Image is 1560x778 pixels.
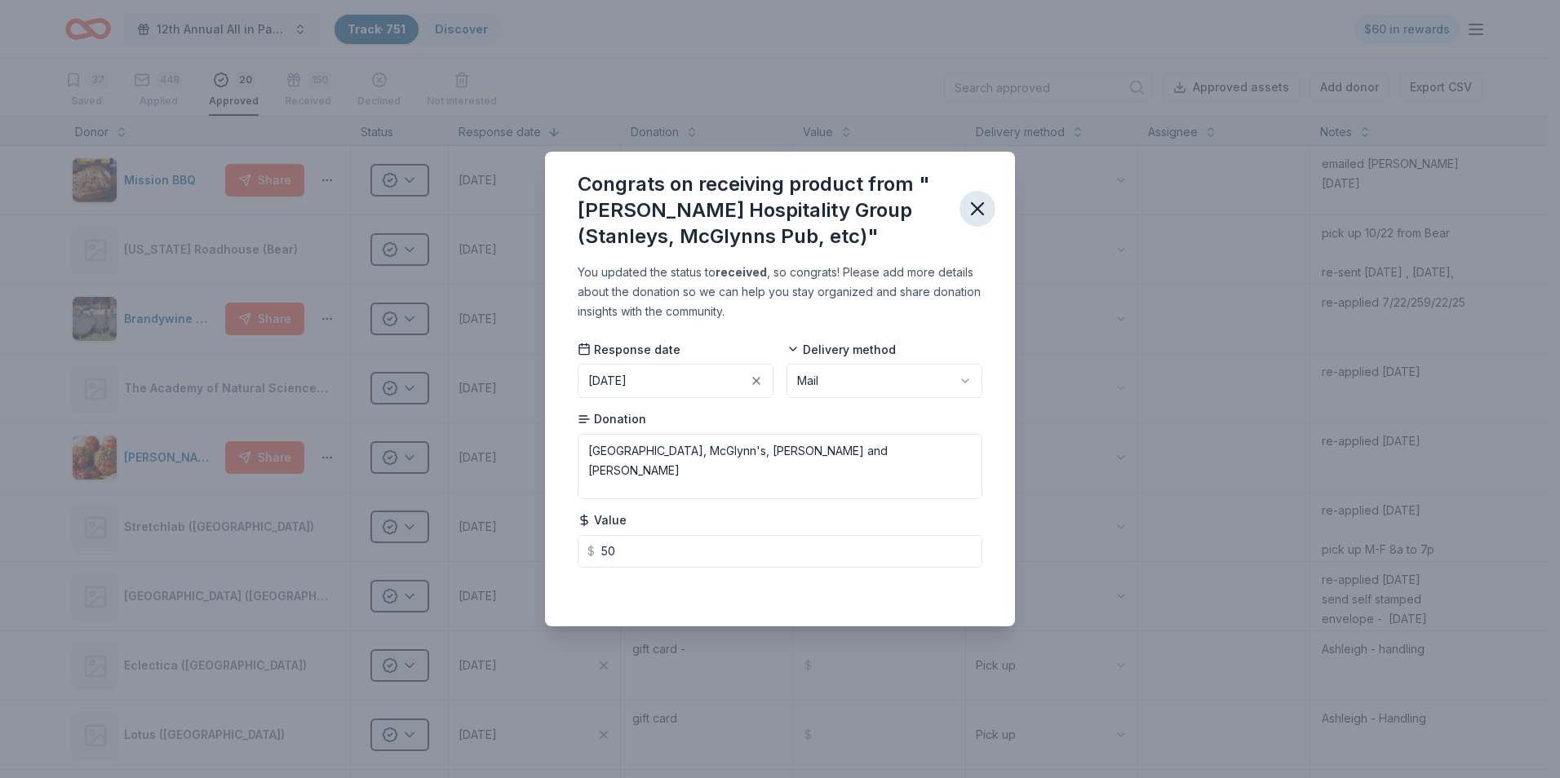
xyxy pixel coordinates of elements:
[578,434,982,499] textarea: [GEOGRAPHIC_DATA], McGlynn's, [PERSON_NAME] and [PERSON_NAME]
[787,342,896,358] span: Delivery method
[578,411,646,427] span: Donation
[578,512,627,528] span: Value
[588,371,627,391] div: [DATE]
[578,263,982,321] div: You updated the status to , so congrats! Please add more details about the donation so we can hel...
[716,265,767,279] b: received
[578,342,680,358] span: Response date
[578,171,946,250] div: Congrats on receiving product from "[PERSON_NAME] Hospitality Group (Stanleys, McGlynns Pub, etc)"
[578,364,773,398] button: [DATE]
